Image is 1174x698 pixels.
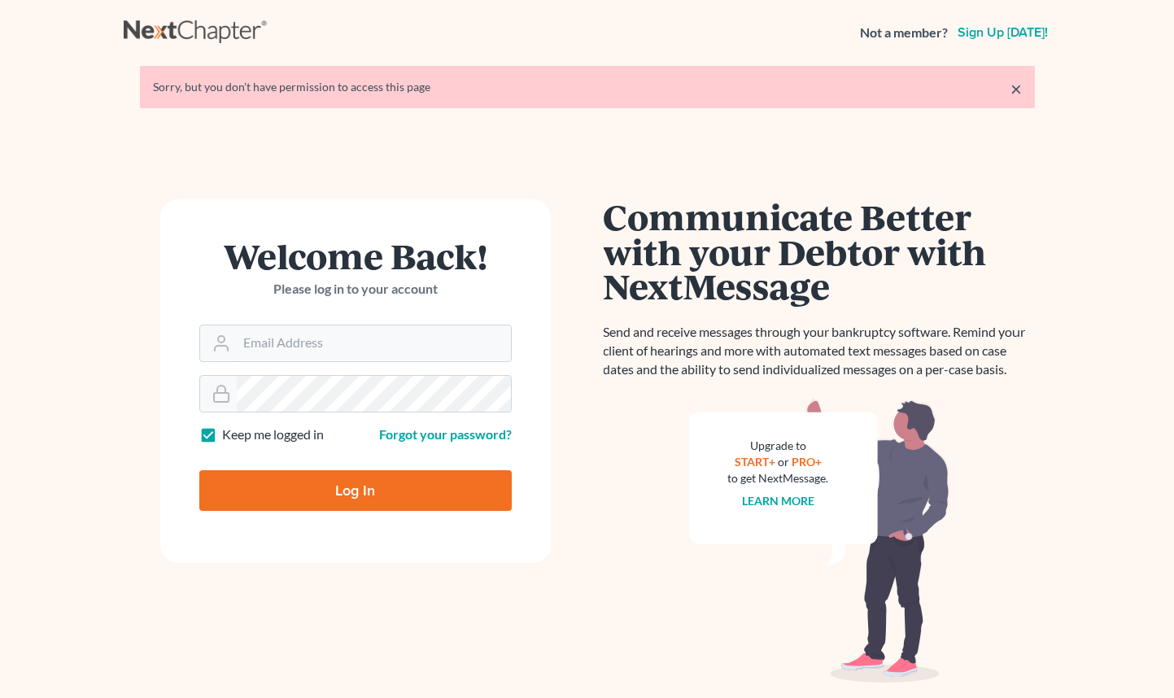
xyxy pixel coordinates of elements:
[742,494,814,508] a: Learn more
[792,455,822,469] a: PRO+
[778,455,789,469] span: or
[689,399,949,683] img: nextmessage_bg-59042aed3d76b12b5cd301f8e5b87938c9018125f34e5fa2b7a6b67550977c72.svg
[222,425,324,444] label: Keep me logged in
[860,24,948,42] strong: Not a member?
[237,325,511,361] input: Email Address
[199,280,512,299] p: Please log in to your account
[604,199,1035,303] h1: Communicate Better with your Debtor with NextMessage
[199,238,512,273] h1: Welcome Back!
[954,26,1051,39] a: Sign up [DATE]!
[153,79,1022,95] div: Sorry, but you don't have permission to access this page
[728,438,829,454] div: Upgrade to
[728,470,829,486] div: to get NextMessage.
[735,455,775,469] a: START+
[604,323,1035,379] p: Send and receive messages through your bankruptcy software. Remind your client of hearings and mo...
[1010,79,1022,98] a: ×
[379,426,512,442] a: Forgot your password?
[199,470,512,511] input: Log In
